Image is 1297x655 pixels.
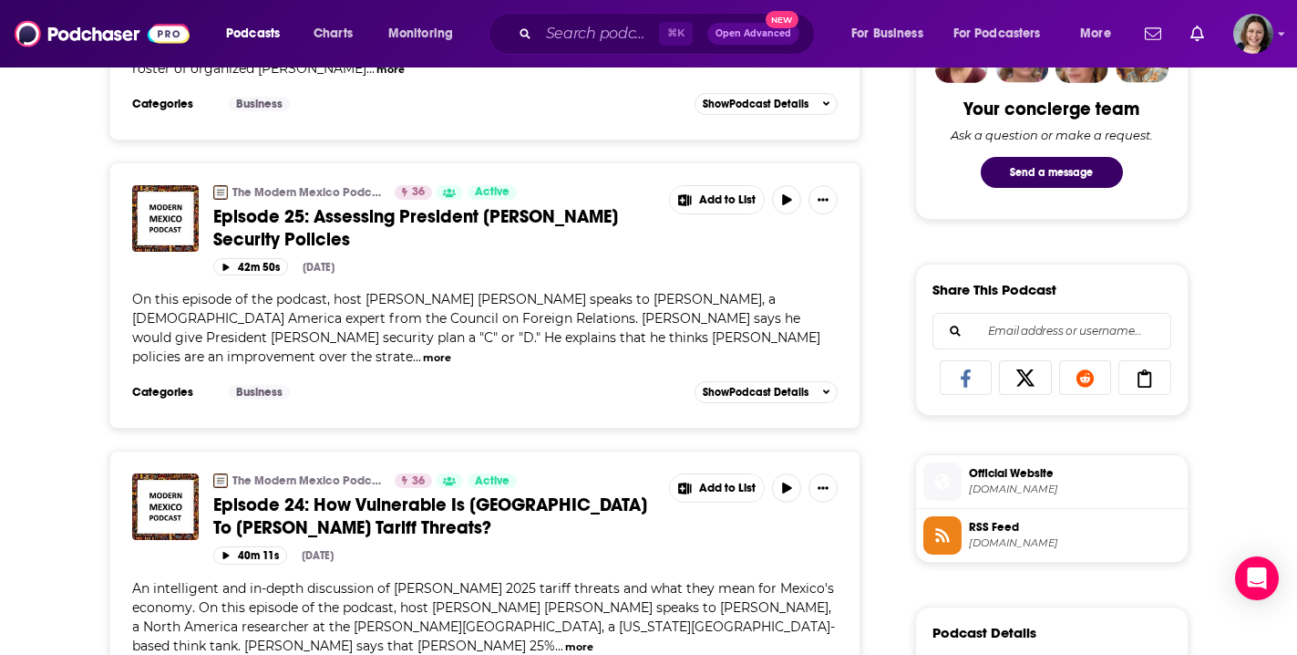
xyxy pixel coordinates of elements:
span: An intelligent and in-depth discussion of [PERSON_NAME] 2025 tariff threats and what they mean fo... [132,580,835,654]
span: Official Website [969,465,1180,482]
span: ... [413,348,421,365]
h3: Categories [132,385,214,400]
div: Search followers [932,313,1171,349]
a: Official Website[DOMAIN_NAME] [923,463,1180,501]
div: [DATE] [303,261,335,274]
span: On this episode of the podcast, host [PERSON_NAME] [PERSON_NAME] speaks to [PERSON_NAME], a [DEMO... [132,291,820,365]
a: Episode 24: How Vulnerable Is [GEOGRAPHIC_DATA] To [PERSON_NAME] Tariff Threats? [213,494,656,539]
button: more [376,62,405,78]
div: Ask a question or make a request. [951,128,1153,142]
a: Active [468,185,517,200]
a: Share on Reddit [1059,360,1112,395]
img: Episode 25: Assessing President Sheinbaum's Security Policies [132,185,199,252]
a: Charts [302,19,364,48]
button: open menu [942,19,1067,48]
a: Show notifications dropdown [1137,18,1168,49]
a: Active [468,473,517,488]
button: 40m 11s [213,546,287,564]
img: The Modern Mexico Podcast [213,473,228,488]
button: Show More Button [670,186,765,213]
button: open menu [1067,19,1134,48]
a: Copy Link [1118,360,1171,395]
button: Show More Button [808,185,838,214]
span: Show Podcast Details [703,386,808,399]
button: more [423,350,451,366]
span: feeds.soundcloud.com [969,536,1180,550]
span: ... [366,60,375,77]
span: amazon.com [969,483,1180,496]
button: Send a message [981,157,1123,188]
span: More [1080,21,1111,47]
span: RSS Feed [969,519,1180,535]
button: 42m 50s [213,258,288,276]
span: Logged in as micglogovac [1233,14,1273,54]
a: Show notifications dropdown [1183,18,1211,49]
button: open menu [839,19,946,48]
a: Business [229,385,290,400]
a: Episode 25: Assessing President [PERSON_NAME] Security Policies [213,205,656,251]
a: The Modern Mexico Podcast [232,185,383,200]
button: more [565,639,593,655]
span: Podcasts [226,21,280,47]
span: Episode 24: How Vulnerable Is [GEOGRAPHIC_DATA] To [PERSON_NAME] Tariff Threats? [213,494,647,539]
a: 36 [395,473,432,488]
h3: Share This Podcast [932,281,1056,298]
a: Share on Facebook [940,360,993,395]
button: Show profile menu [1233,14,1273,54]
span: Active [475,183,510,202]
div: Search podcasts, credits, & more... [506,13,832,55]
button: Open AdvancedNew [707,23,799,45]
span: New [766,11,798,28]
div: [DATE] [302,549,334,562]
span: ⌘ K [659,22,693,46]
span: Open Advanced [715,29,791,38]
div: Open Intercom Messenger [1235,556,1279,600]
button: Show More Button [670,474,765,502]
button: ShowPodcast Details [695,93,839,115]
input: Email address or username... [948,314,1156,348]
a: The Modern Mexico Podcast [232,473,383,488]
a: Share on X/Twitter [999,360,1052,395]
button: open menu [376,19,477,48]
h3: Podcast Details [932,624,1036,641]
span: Add to List [699,193,756,207]
input: Search podcasts, credits, & more... [539,19,659,48]
button: Show More Button [808,473,838,503]
span: For Business [851,21,923,47]
a: 36 [395,185,432,200]
span: ... [555,638,563,654]
img: The Modern Mexico Podcast [213,185,228,200]
img: Podchaser - Follow, Share and Rate Podcasts [15,16,190,51]
span: Episode 25: Assessing President [PERSON_NAME] Security Policies [213,205,618,251]
span: Add to List [699,482,756,495]
img: User Profile [1233,14,1273,54]
img: Episode 24: How Vulnerable Is Mexico To Trump's Tariff Threats? [132,473,199,540]
div: Your concierge team [963,98,1139,120]
span: Active [475,473,510,491]
span: Monitoring [388,21,453,47]
a: Business [229,97,290,111]
button: open menu [213,19,304,48]
span: Charts [314,21,353,47]
button: ShowPodcast Details [695,381,839,403]
h3: Categories [132,97,214,111]
span: Show Podcast Details [703,98,808,110]
a: RSS Feed[DOMAIN_NAME] [923,516,1180,555]
span: For Podcasters [953,21,1041,47]
span: 36 [412,473,425,491]
span: 36 [412,183,425,202]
